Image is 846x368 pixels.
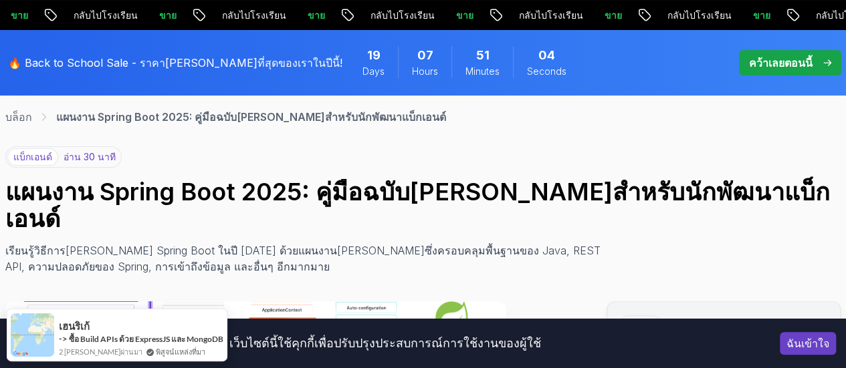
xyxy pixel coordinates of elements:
a: ซื้อ Build APIs ด้วย ExpressJS และ MongoDB [69,334,223,344]
font: ขาย [752,9,769,21]
font: คว้าเลยตอนนี้ [749,56,813,69]
span: Days [362,65,385,78]
font: กลับไปโรงเรียน [369,9,433,21]
font: ขาย [455,9,472,21]
font: แผนงาน Spring Boot 2025: คู่มือฉบับ[PERSON_NAME]สำหรับนักพัฒนาแบ็กเอนด์ [5,177,830,233]
font: แบ็กเอนด์ [13,151,52,162]
font: ขาย [158,9,175,21]
a: พิสูจน์แหล่งที่มา [156,346,205,357]
font: กลับไปโรงเรียน [666,9,730,21]
span: 7 Hours [417,46,433,65]
font: อ่าน 30 นาที [64,151,116,162]
font: พิสูจน์แหล่งที่มา [156,347,205,356]
font: เรียนรู้วิธีการ[PERSON_NAME] Spring Boot ในปี [DATE] ด้วยแผนงาน[PERSON_NAME]ซึ่งครอบคลุมพื้นฐานขอ... [5,244,601,273]
a: บล็อก [5,109,32,125]
span: Minutes [465,65,500,78]
font: บล็อก [5,110,32,124]
font: กลับไปโรงเรียน [221,9,285,21]
font: กลับไปโรงเรียน [72,9,136,21]
span: 4 Seconds [538,46,555,65]
font: 2 [PERSON_NAME]ผ่านมา [59,347,142,356]
font: ขาย [603,9,621,21]
span: 51 Minutes [476,46,490,65]
font: เฮนริเก้ [59,320,90,332]
button: ยอมรับคุกกี้ [780,332,836,355]
span: 19 Days [367,46,381,65]
font: ฉันเข้าใจ [786,337,829,350]
img: ภาพการแจ้งเตือนหลักฐานทางสังคมของ ProveSource [11,313,54,357]
font: เว็บไซต์นี้ใช้คุกกี้เพื่อปรับปรุงประสบการณ์การใช้งานของผู้ใช้ [229,336,541,350]
font: ขาย [9,9,27,21]
font: ขาย [306,9,324,21]
font: แผนงาน Spring Boot 2025: คู่มือฉบับ[PERSON_NAME]สำหรับนักพัฒนาแบ็กเอนด์ [56,110,446,124]
font: -> [59,333,68,344]
font: 🔥 Back to School Sale - ราคา[PERSON_NAME]ที่สุดของเราในปีนี้! [8,56,342,69]
span: Hours [412,65,438,78]
font: กลับไปโรงเรียน [518,9,582,21]
span: Seconds [527,65,566,78]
